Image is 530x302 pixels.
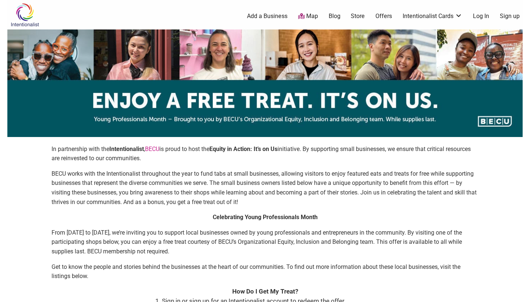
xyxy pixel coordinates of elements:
[351,12,365,20] a: Store
[52,144,478,163] p: In partnership with the , is proud to host the initiative. By supporting small businesses, we ens...
[52,262,478,281] p: Get to know the people and stories behind the businesses at the heart of our communities. To find...
[403,12,462,20] a: Intentionalist Cards
[473,12,489,20] a: Log In
[213,214,318,221] strong: Celebrating Young Professionals Month
[7,29,523,137] img: sponsor logo
[375,12,392,20] a: Offers
[209,145,278,152] strong: Equity in Action: It’s on Us
[52,228,478,256] p: From [DATE] to [DATE], we’re inviting you to support local businesses owned by young professional...
[7,3,42,27] img: Intentionalist
[329,12,340,20] a: Blog
[247,12,287,20] a: Add a Business
[52,169,478,207] p: BECU works with the Intentionalist throughout the year to fund tabs at small businesses, allowing...
[298,12,318,21] a: Map
[145,145,159,152] a: BECU
[109,145,144,152] strong: Intentionalist
[500,12,520,20] a: Sign up
[232,288,298,295] strong: How Do I Get My Treat?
